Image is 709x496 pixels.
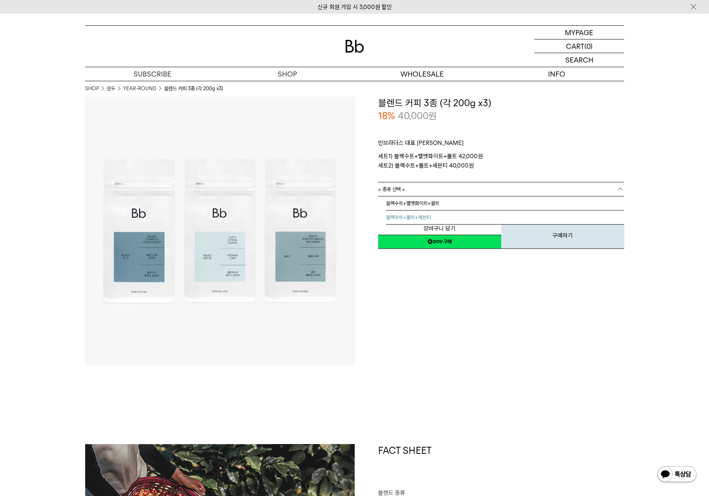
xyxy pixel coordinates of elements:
[220,67,355,81] a: SHOP
[565,26,593,39] p: MYPAGE
[164,85,223,93] li: 블렌드 커피 3종 (각 200g x3)
[386,211,624,225] li: 블랙수트+몰트+세븐티
[657,466,697,484] img: 카카오톡 채널 1:1 채팅 버튼
[85,96,355,366] img: 블렌드 커피 3종 (각 200g x3)
[534,39,624,53] a: CART (0)
[501,221,624,249] button: 구매하기
[345,40,364,53] img: 로고
[378,152,624,170] p: 세트1) 블랙수트+벨벳화이트+몰트 42,000원 세트2) 블랙수트+몰트+세븐티 40,000원
[107,85,115,93] a: 원두
[398,109,437,123] p: 40,000
[318,4,392,11] a: 신규 회원 가입 시 3,000원 할인
[566,39,584,53] p: CART
[378,235,501,249] a: 새창
[584,39,593,53] p: (0)
[85,67,220,81] a: SUBSCRIBE
[378,221,501,235] button: 장바구니 담기
[85,85,99,93] a: SHOP
[378,444,624,489] h1: FACT SHEET
[378,182,405,196] span: = 종류 선택 =
[378,96,624,110] h3: 블렌드 커피 3종 (각 200g x3)
[355,67,489,81] p: WHOLESALE
[378,109,395,123] p: 18%
[123,85,156,93] a: YEAR-ROUND
[565,53,593,67] p: SEARCH
[489,67,624,81] p: INFO
[378,138,624,152] p: 빈브라더스 대표 [PERSON_NAME]
[429,110,437,121] span: 원
[534,26,624,39] a: MYPAGE
[386,196,624,211] li: 블랙수트+벨벳화이트+몰트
